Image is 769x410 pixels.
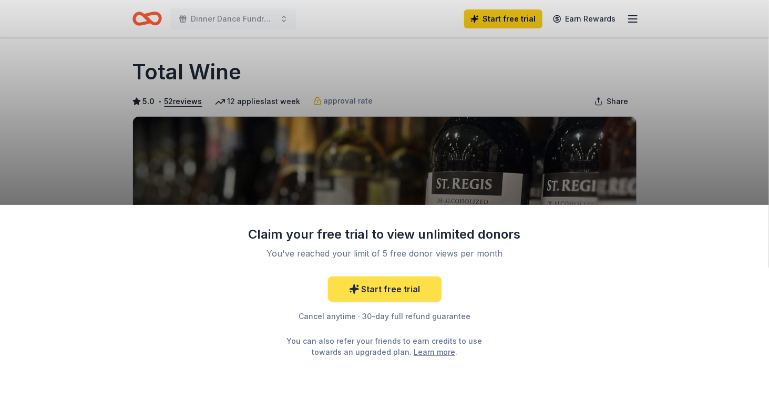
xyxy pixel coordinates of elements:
a: Learn more [414,346,455,357]
div: You can also refer your friends to earn credits to use towards an upgraded plan. . [278,335,492,357]
div: Claim your free trial to view unlimited donors [248,226,521,243]
div: Cancel anytime · 30-day full refund guarantee [248,310,521,323]
div: You've reached your limit of 5 free donor views per month [261,247,509,260]
a: Start free trial [328,276,442,302]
